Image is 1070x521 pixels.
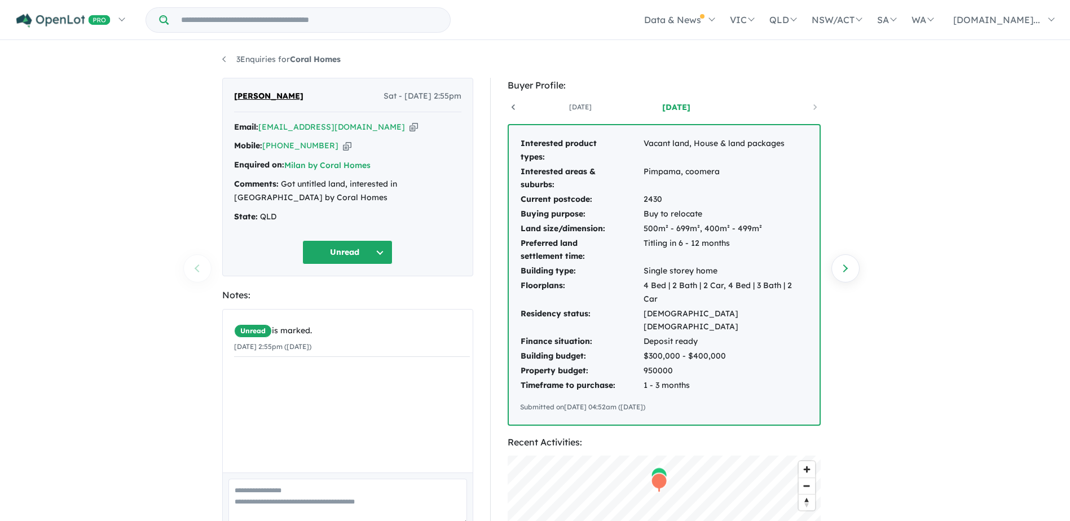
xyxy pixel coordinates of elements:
[222,53,848,67] nav: breadcrumb
[520,264,643,279] td: Building type:
[284,160,371,170] a: Milan by Coral Homes
[643,136,808,165] td: Vacant land, House & land packages
[258,122,405,132] a: [EMAIL_ADDRESS][DOMAIN_NAME]
[290,54,341,64] strong: Coral Homes
[643,192,808,207] td: 2430
[234,179,279,189] strong: Comments:
[234,122,258,132] strong: Email:
[799,494,815,510] button: Reset bearing to north
[643,279,808,307] td: 4 Bed | 2 Bath | 2 Car, 4 Bed | 3 Bath | 2 Car
[643,364,808,378] td: 950000
[532,101,628,113] a: [DATE]
[234,342,311,351] small: [DATE] 2:55pm ([DATE])
[508,435,821,450] div: Recent Activities:
[520,307,643,335] td: Residency status:
[234,140,262,151] strong: Mobile:
[520,136,643,165] td: Interested product types:
[650,473,667,493] div: Map marker
[234,90,303,103] span: [PERSON_NAME]
[520,165,643,193] td: Interested areas & suburbs:
[508,78,821,93] div: Buyer Profile:
[520,334,643,349] td: Finance situation:
[234,210,461,224] div: QLD
[171,8,448,32] input: Try estate name, suburb, builder or developer
[520,401,808,413] div: Submitted on [DATE] 04:52am ([DATE])
[222,288,473,303] div: Notes:
[799,461,815,478] button: Zoom in
[799,494,815,510] span: Reset bearing to north
[643,378,808,393] td: 1 - 3 months
[643,222,808,236] td: 500m² - 699m², 400m² - 499m²
[234,178,461,205] div: Got untitled land, interested in [GEOGRAPHIC_DATA] by Coral Homes
[262,140,338,151] a: [PHONE_NUMBER]
[384,90,461,103] span: Sat - [DATE] 2:55pm
[520,279,643,307] td: Floorplans:
[343,140,351,152] button: Copy
[284,160,371,171] button: Milan by Coral Homes
[520,349,643,364] td: Building budget:
[302,240,393,264] button: Unread
[643,307,808,335] td: [DEMOGRAPHIC_DATA] [DEMOGRAPHIC_DATA]
[234,160,284,170] strong: Enquired on:
[799,478,815,494] button: Zoom out
[643,334,808,349] td: Deposit ready
[409,121,418,133] button: Copy
[520,378,643,393] td: Timeframe to purchase:
[222,54,341,64] a: 3Enquiries forCoral Homes
[628,101,724,113] a: [DATE]
[520,364,643,378] td: Property budget:
[650,467,667,488] div: Map marker
[520,222,643,236] td: Land size/dimension:
[16,14,111,28] img: Openlot PRO Logo White
[520,207,643,222] td: Buying purpose:
[234,324,470,338] div: is marked.
[234,324,272,338] span: Unread
[643,264,808,279] td: Single storey home
[520,192,643,207] td: Current postcode:
[520,236,643,264] td: Preferred land settlement time:
[953,14,1040,25] span: [DOMAIN_NAME]...
[234,211,258,222] strong: State:
[643,207,808,222] td: Buy to relocate
[643,349,808,364] td: $300,000 - $400,000
[643,165,808,193] td: Pimpama, coomera
[643,236,808,264] td: Titling in 6 - 12 months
